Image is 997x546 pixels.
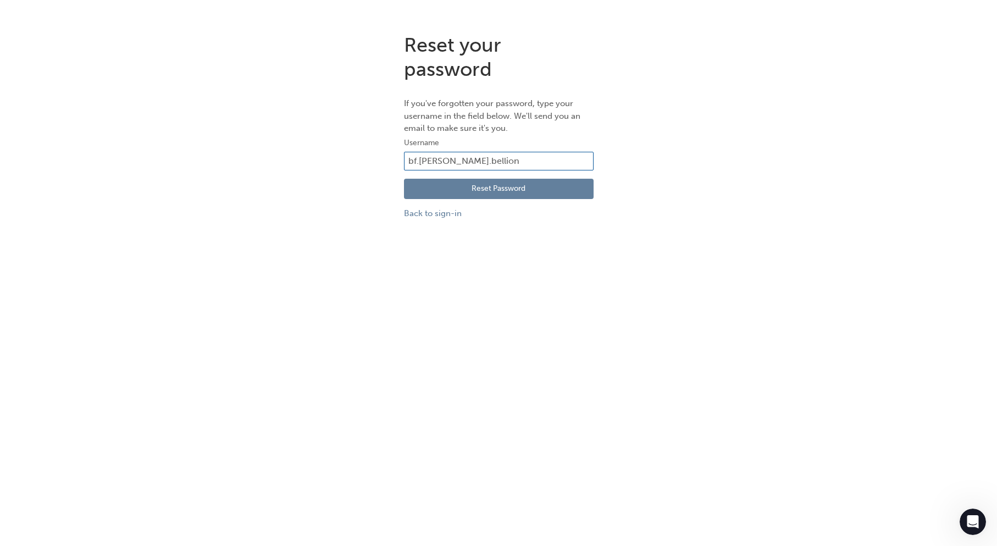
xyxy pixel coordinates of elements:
p: If you've forgotten your password, type your username in the field below. We'll send you an email... [404,97,594,135]
iframe: Intercom live chat [960,509,986,535]
input: Username [404,152,594,170]
label: Username [404,136,594,150]
button: Reset Password [404,179,594,200]
h1: Reset your password [404,33,594,81]
a: Back to sign-in [404,207,594,220]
